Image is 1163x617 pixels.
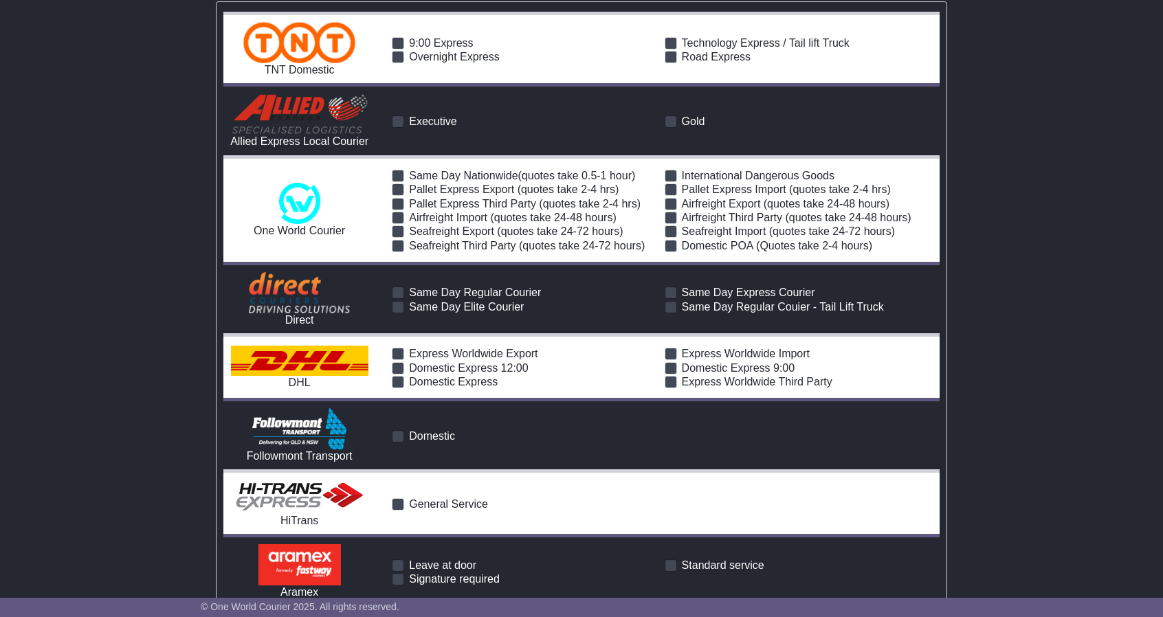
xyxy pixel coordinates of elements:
span: Same Day Regular Courier [409,287,541,298]
span: Express Worldwide Third Party [682,376,832,388]
span: International Dangerous Goods [682,170,834,181]
span: Domestic Express [409,376,498,388]
span: Gold [682,115,705,127]
div: Direct [230,313,368,326]
span: Domestic [409,430,455,442]
img: Aramex [258,544,341,585]
span: Express Worldwide Import [682,348,810,359]
img: Direct [249,272,351,313]
span: 9:00 Express [409,37,473,49]
span: Same Day Regular Couier - Tail Lift Truck [682,301,884,313]
div: Followmont Transport [230,449,368,462]
span: Airfreight Third Party (quotes take 24-48 hours) [682,212,911,223]
span: Domestic POA (Quotes take 2-4 hours) [682,240,872,251]
div: HiTrans [230,514,368,527]
span: Express Worldwide Export [409,348,538,359]
span: Standard service [682,559,764,571]
span: Same Day Elite Courier [409,301,524,313]
span: Seafreight Export (quotes take 24-72 hours) [409,225,623,237]
span: Pallet Express Third Party (quotes take 2-4 hrs) [409,198,641,210]
span: Airfreight Import (quotes take 24-48 hours) [409,212,616,223]
span: Signature required [409,573,500,585]
img: Followmont Transport [252,408,346,449]
img: One World Courier [279,183,320,224]
span: Executive [409,115,456,127]
div: Aramex [230,585,368,598]
span: © One World Courier 2025. All rights reserved. [201,601,399,612]
span: Seafreight Third Party (quotes take 24-72 hours) [409,240,645,251]
img: HiTrans [231,480,368,514]
span: Leave at door [409,559,476,571]
div: DHL [230,376,368,389]
div: TNT Domestic [230,63,368,76]
span: Road Express [682,51,751,63]
span: Domestic Express 12:00 [409,362,528,374]
img: Allied Express Local Courier [231,93,368,135]
div: Allied Express Local Courier [230,135,368,148]
span: Pallet Express Export (quotes take 2-4 hrs) [409,183,619,195]
span: Same Day Express Courier [682,287,815,298]
span: Domestic Express 9:00 [682,362,795,374]
span: Pallet Express Import (quotes take 2-4 hrs) [682,183,891,195]
span: Seafreight Import (quotes take 24-72 hours) [682,225,895,237]
span: Technology Express / Tail lift Truck [682,37,850,49]
img: DHL [231,346,368,376]
span: General Service [409,498,488,510]
img: TNT Domestic [243,22,355,63]
span: Same Day Nationwide(quotes take 0.5-1 hour) [409,170,635,181]
div: One World Courier [230,224,368,237]
span: Overnight Express [409,51,500,63]
span: Airfreight Export (quotes take 24-48 hours) [682,198,889,210]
